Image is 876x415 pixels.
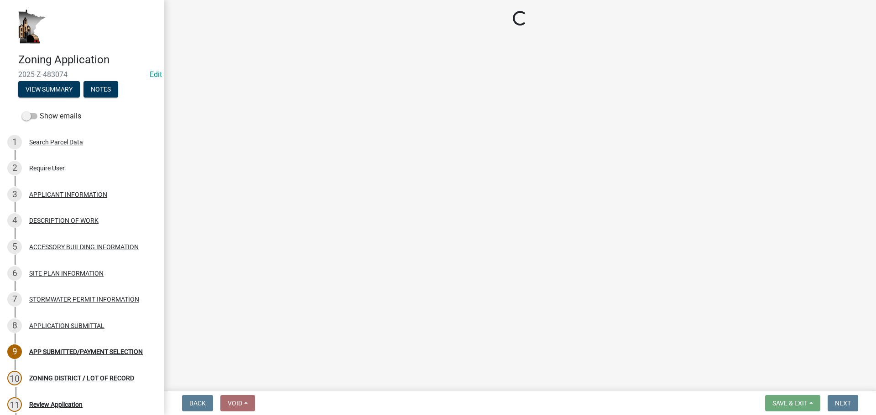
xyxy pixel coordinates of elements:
[83,81,118,97] button: Notes
[7,266,22,281] div: 6
[7,344,22,359] div: 9
[29,191,107,198] div: APPLICANT INFORMATION
[7,240,22,254] div: 5
[29,348,143,355] div: APP SUBMITTED/PAYMENT SELECTION
[7,135,22,149] div: 1
[29,217,99,224] div: DESCRIPTION OF WORK
[7,213,22,228] div: 4
[150,70,162,79] a: Edit
[29,401,83,408] div: Review Application
[828,395,858,411] button: Next
[29,323,104,329] div: APPLICATION SUBMITTAL
[7,371,22,385] div: 10
[7,187,22,202] div: 3
[29,244,139,250] div: ACCESSORY BUILDING INFORMATION
[7,397,22,412] div: 11
[189,400,206,407] span: Back
[29,165,65,171] div: Require User
[228,400,242,407] span: Void
[835,400,851,407] span: Next
[83,86,118,93] wm-modal-confirm: Notes
[18,53,157,67] h4: Zoning Application
[29,375,134,381] div: ZONING DISTRICT / LOT OF RECORD
[29,139,83,145] div: Search Parcel Data
[18,70,146,79] span: 2025-Z-483074
[18,81,80,97] button: View Summary
[7,292,22,307] div: 7
[150,70,162,79] wm-modal-confirm: Edit Application Number
[29,296,139,302] div: STORMWATER PERMIT INFORMATION
[220,395,255,411] button: Void
[182,395,213,411] button: Back
[765,395,820,411] button: Save & Exit
[29,270,104,277] div: SITE PLAN INFORMATION
[7,161,22,175] div: 2
[7,318,22,333] div: 8
[18,10,46,44] img: Houston County, Minnesota
[18,86,80,93] wm-modal-confirm: Summary
[772,400,808,407] span: Save & Exit
[22,111,81,122] label: Show emails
